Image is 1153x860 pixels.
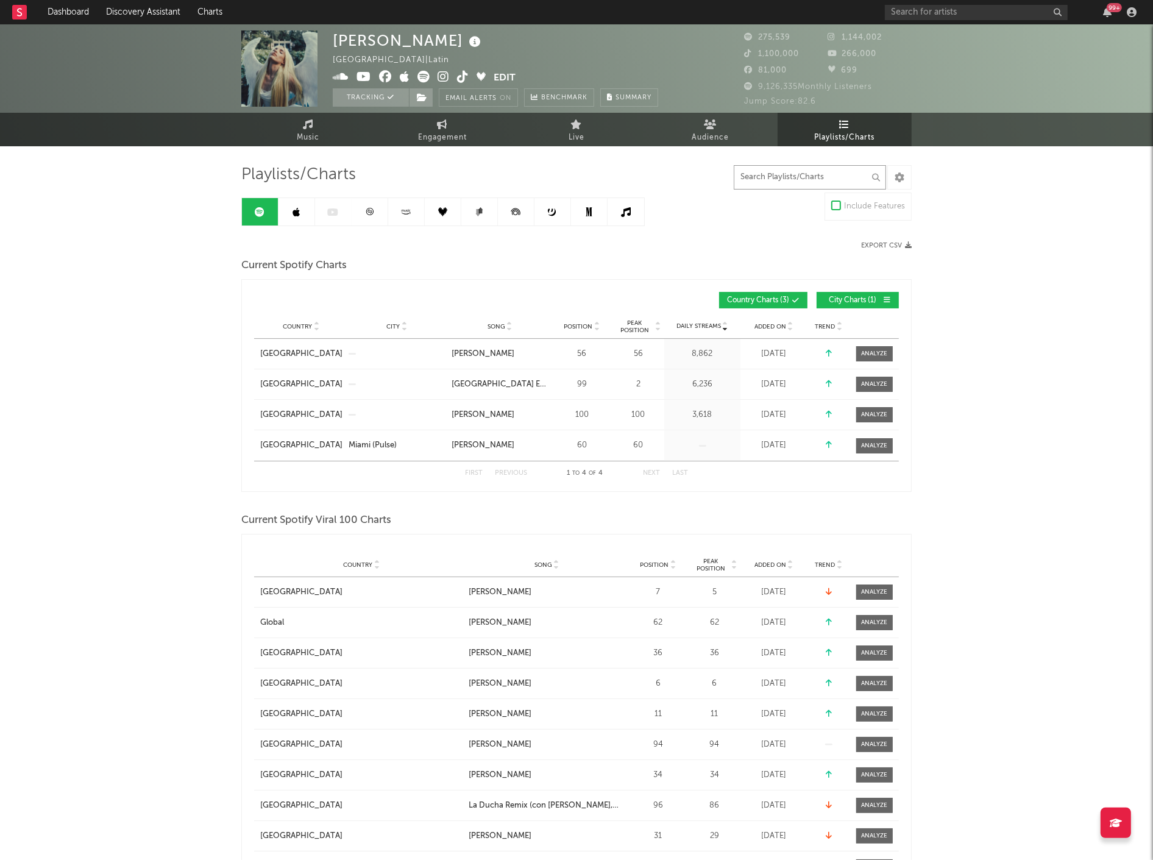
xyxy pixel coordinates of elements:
div: 3,618 [667,409,737,421]
a: [GEOGRAPHIC_DATA] [260,708,463,720]
a: [GEOGRAPHIC_DATA] [260,348,342,360]
input: Search Playlists/Charts [734,165,886,190]
div: 2 [616,378,661,391]
a: Engagement [375,113,509,146]
a: [PERSON_NAME] [452,439,548,452]
div: [PERSON_NAME] [469,647,531,659]
span: Engagement [418,130,467,145]
div: 100 [555,409,609,421]
span: Song [488,323,505,330]
a: [GEOGRAPHIC_DATA] [260,586,463,599]
a: [GEOGRAPHIC_DATA] [260,800,463,812]
div: 1 4 4 [552,466,619,481]
span: Current Spotify Charts [241,258,347,273]
a: La Ducha Remix (con [PERSON_NAME], [PERSON_NAME]) [469,800,625,812]
span: 1,144,002 [828,34,882,41]
span: Peak Position [616,319,654,334]
div: [PERSON_NAME] [452,409,514,421]
a: Benchmark [524,88,594,107]
div: 56 [555,348,609,360]
div: [DATE] [743,800,804,812]
span: Song [534,561,552,569]
button: Edit [494,71,516,86]
a: [PERSON_NAME] [452,348,548,360]
div: 31 [631,830,686,842]
div: 6 [692,678,737,690]
div: [PERSON_NAME] [333,30,484,51]
a: [PERSON_NAME] [469,617,625,629]
span: 9,126,335 Monthly Listeners [744,83,872,91]
a: Miami (Pulse) [349,439,445,452]
a: [GEOGRAPHIC_DATA] [260,409,342,421]
span: 1,100,000 [744,50,799,58]
div: 29 [692,830,737,842]
div: 100 [616,409,661,421]
a: [GEOGRAPHIC_DATA] EN EL 2000 [452,378,548,391]
div: 6,236 [667,378,737,391]
a: [GEOGRAPHIC_DATA] [260,769,463,781]
em: On [500,95,511,102]
div: [DATE] [743,678,804,690]
span: 266,000 [828,50,877,58]
div: Global [260,617,284,629]
span: 699 [828,66,858,74]
button: Tracking [333,88,409,107]
div: [DATE] [743,348,804,360]
div: 60 [616,439,661,452]
a: [PERSON_NAME] [469,678,625,690]
div: [GEOGRAPHIC_DATA] [260,647,342,659]
a: Audience [644,113,778,146]
div: 5 [692,586,737,599]
span: City Charts ( 1 ) [825,297,881,304]
div: [DATE] [743,586,804,599]
div: [PERSON_NAME] [469,830,531,842]
span: Jump Score: 82.6 [744,98,816,105]
a: [PERSON_NAME] [469,830,625,842]
div: [GEOGRAPHIC_DATA] | Latin [333,53,463,68]
div: 94 [692,739,737,751]
div: [DATE] [743,647,804,659]
button: 99+ [1103,7,1112,17]
div: 86 [692,800,737,812]
div: 94 [631,739,686,751]
span: 81,000 [744,66,787,74]
span: Audience [692,130,729,145]
span: Country Charts ( 3 ) [727,297,789,304]
div: [GEOGRAPHIC_DATA] [260,739,342,751]
a: Live [509,113,644,146]
button: City Charts(1) [817,292,899,308]
div: [PERSON_NAME] [469,708,531,720]
span: Trend [815,323,835,330]
div: [GEOGRAPHIC_DATA] [260,769,342,781]
a: [GEOGRAPHIC_DATA] [260,739,463,751]
div: 11 [631,708,686,720]
a: [PERSON_NAME] [469,708,625,720]
div: [GEOGRAPHIC_DATA] [260,678,342,690]
a: [GEOGRAPHIC_DATA] [260,439,342,452]
span: Added On [754,323,786,330]
a: [PERSON_NAME] [469,769,625,781]
div: [PERSON_NAME] [469,769,531,781]
div: 34 [692,769,737,781]
div: 8,862 [667,348,737,360]
div: 36 [631,647,686,659]
div: [DATE] [743,769,804,781]
div: 60 [555,439,609,452]
a: [GEOGRAPHIC_DATA] [260,378,342,391]
div: 99 [555,378,609,391]
div: [GEOGRAPHIC_DATA] [260,800,342,812]
button: Country Charts(3) [719,292,807,308]
div: 96 [631,800,686,812]
div: [PERSON_NAME] [469,739,531,751]
span: 275,539 [744,34,790,41]
div: 36 [692,647,737,659]
span: Summary [616,94,651,101]
div: [DATE] [743,409,804,421]
span: Trend [815,561,835,569]
div: [DATE] [743,739,804,751]
span: Position [640,561,669,569]
span: Benchmark [541,91,587,105]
